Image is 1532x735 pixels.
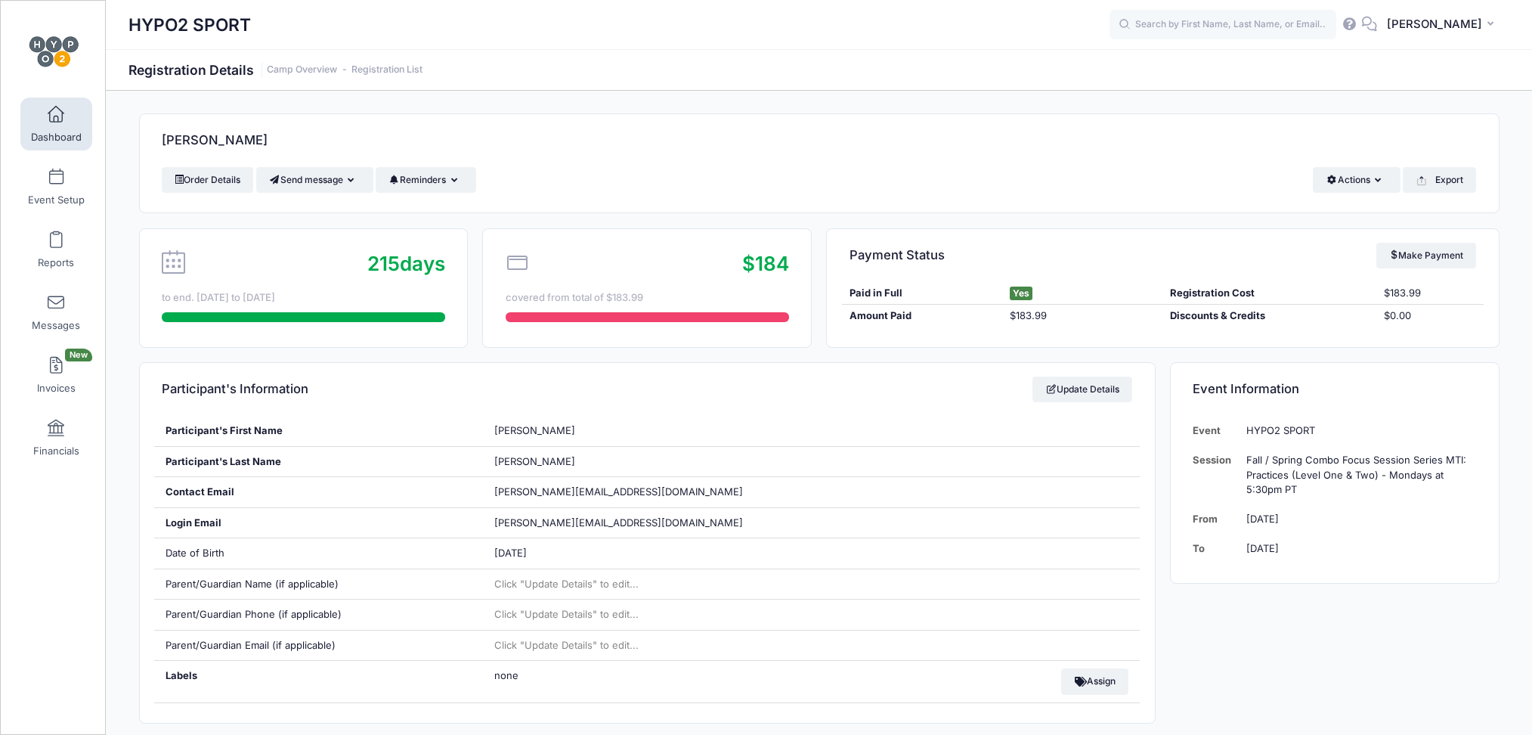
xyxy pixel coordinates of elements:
[1387,16,1482,33] span: [PERSON_NAME]
[20,349,92,402] a: InvoicesNew
[1376,243,1477,268] a: Make Payment
[1193,504,1239,534] td: From
[1239,504,1476,534] td: [DATE]
[494,639,639,651] span: Click "Update Details" to edit...
[494,455,575,467] span: [PERSON_NAME]
[742,252,789,275] span: $184
[1010,287,1032,300] span: Yes
[154,538,483,569] div: Date of Birth
[154,661,483,702] div: Labels
[1376,286,1484,301] div: $183.99
[1377,8,1509,42] button: [PERSON_NAME]
[154,600,483,630] div: Parent/Guardian Phone (if applicable)
[20,160,92,213] a: Event Setup
[1403,167,1476,193] button: Export
[26,23,82,80] img: HYPO2 SPORT
[128,62,422,78] h1: Registration Details
[367,252,400,275] span: 215
[494,485,743,498] span: [PERSON_NAME][EMAIL_ADDRESS][DOMAIN_NAME]
[1162,309,1376,324] div: Discounts & Credits
[1002,309,1162,324] div: $183.99
[162,167,254,193] a: Order Details
[154,631,483,661] div: Parent/Guardian Email (if applicable)
[494,424,575,436] span: [PERSON_NAME]
[128,8,251,42] h1: HYPO2 SPORT
[1061,668,1128,694] button: Assign
[20,286,92,339] a: Messages
[494,547,527,559] span: [DATE]
[494,668,683,684] span: none
[32,319,80,332] span: Messages
[38,256,74,269] span: Reports
[31,131,82,144] span: Dashboard
[154,508,483,538] div: Login Email
[351,64,422,76] a: Registration List
[154,569,483,600] div: Parent/Guardian Name (if applicable)
[842,309,1002,324] div: Amount Paid
[20,223,92,276] a: Reports
[1032,377,1133,402] a: Update Details
[20,98,92,150] a: Dashboard
[367,249,445,278] div: days
[1376,309,1484,324] div: $0.00
[850,234,945,277] h4: Payment Status
[1193,534,1239,563] td: To
[162,119,268,163] h4: [PERSON_NAME]
[1110,10,1336,40] input: Search by First Name, Last Name, or Email...
[1193,368,1299,411] h4: Event Information
[1239,534,1476,563] td: [DATE]
[1,16,107,88] a: HYPO2 SPORT
[842,286,1002,301] div: Paid in Full
[1193,416,1239,445] td: Event
[154,477,483,507] div: Contact Email
[267,64,337,76] a: Camp Overview
[154,416,483,446] div: Participant's First Name
[154,447,483,477] div: Participant's Last Name
[506,290,789,305] div: covered from total of $183.99
[494,608,639,620] span: Click "Update Details" to edit...
[20,411,92,464] a: Financials
[1239,445,1476,504] td: Fall / Spring Combo Focus Session Series MTI: Practices (Level One & Two) - Mondays at 5:30pm PT
[65,349,92,361] span: New
[1162,286,1376,301] div: Registration Cost
[37,382,76,395] span: Invoices
[28,194,85,206] span: Event Setup
[1193,445,1239,504] td: Session
[162,290,445,305] div: to end. [DATE] to [DATE]
[256,167,373,193] button: Send message
[494,578,639,590] span: Click "Update Details" to edit...
[1313,167,1400,193] button: Actions
[33,445,79,457] span: Financials
[494,516,743,531] span: [PERSON_NAME][EMAIL_ADDRESS][DOMAIN_NAME]
[1239,416,1476,445] td: HYPO2 SPORT
[376,167,476,193] button: Reminders
[162,368,308,411] h4: Participant's Information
